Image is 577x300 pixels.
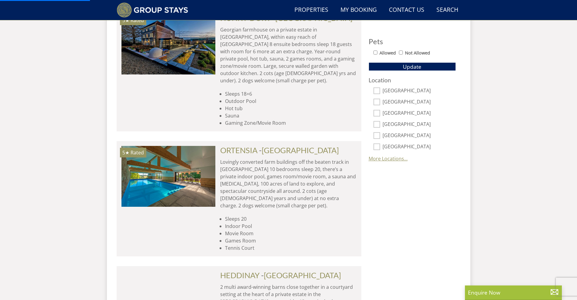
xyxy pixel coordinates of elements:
a: ORTENSIA [220,146,257,155]
a: More Locations... [369,155,408,162]
a: 5★ Rated [121,146,215,206]
span: - [259,146,339,155]
span: Update [403,63,421,70]
li: Tennis Court [225,244,356,252]
p: Georgian farmhouse on a private estate in [GEOGRAPHIC_DATA], within easy reach of [GEOGRAPHIC_DAT... [220,26,356,84]
li: Movie Room [225,230,356,237]
li: Sauna [225,112,356,119]
li: Sleeps 18+6 [225,90,356,97]
span: Rated [131,17,144,24]
img: open-uri20220804-27-1j48ksb.original. [121,146,215,206]
a: Properties [292,3,331,17]
li: Sleeps 20 [225,215,356,223]
a: [GEOGRAPHIC_DATA] [264,271,341,280]
li: Games Room [225,237,356,244]
li: Gaming Zone/Movie Room [225,119,356,127]
li: Hot tub [225,105,356,112]
li: Outdoor Pool [225,97,356,105]
p: Enquire Now [468,288,559,296]
a: 5★ Rated [121,14,215,74]
button: Update [369,62,456,71]
a: Search [434,3,461,17]
label: [GEOGRAPHIC_DATA] [383,99,456,106]
img: Group Stays [117,2,188,18]
a: HEDDINAY [220,271,260,280]
span: Rated [131,149,144,156]
img: hunky-dory-holiday-homes-wiltshire-sleeps-24.original.jpg [121,14,215,74]
li: Indoor Pool [225,223,356,230]
span: HUNKY-DORY has a 5 star rating under the Quality in Tourism Scheme [122,17,129,24]
a: My Booking [338,3,379,17]
label: [GEOGRAPHIC_DATA] [383,133,456,139]
label: Not Allowed [405,50,430,56]
a: Contact Us [386,3,427,17]
p: Lovingly converted farm buildings off the beaten track in [GEOGRAPHIC_DATA] 10 bedrooms sleep 20,... [220,158,356,209]
span: - [261,271,341,280]
h3: Location [369,77,456,83]
label: Allowed [380,50,396,56]
h3: Pets [369,38,456,45]
span: ORTENSIA has a 5 star rating under the Quality in Tourism Scheme [122,149,129,156]
label: [GEOGRAPHIC_DATA] [383,110,456,117]
label: [GEOGRAPHIC_DATA] [383,144,456,150]
label: [GEOGRAPHIC_DATA] [383,121,456,128]
a: [GEOGRAPHIC_DATA] [262,146,339,155]
label: [GEOGRAPHIC_DATA] [383,88,456,94]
